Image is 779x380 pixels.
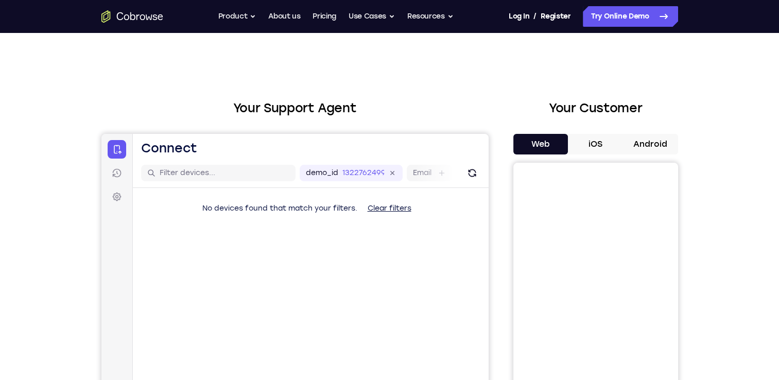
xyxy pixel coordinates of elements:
span: / [533,10,536,23]
button: Use Cases [349,6,395,27]
button: 6-digit code [178,310,240,331]
button: Web [513,134,568,154]
span: No devices found that match your filters. [101,70,256,79]
button: iOS [568,134,623,154]
a: Register [541,6,570,27]
a: About us [268,6,300,27]
a: Pricing [313,6,336,27]
a: Try Online Demo [583,6,678,27]
button: Android [623,134,678,154]
button: Clear filters [258,64,318,85]
h2: Your Support Agent [101,99,489,117]
a: Log In [509,6,529,27]
button: Resources [407,6,454,27]
button: Product [218,6,256,27]
a: Go to the home page [101,10,163,23]
h2: Your Customer [513,99,678,117]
